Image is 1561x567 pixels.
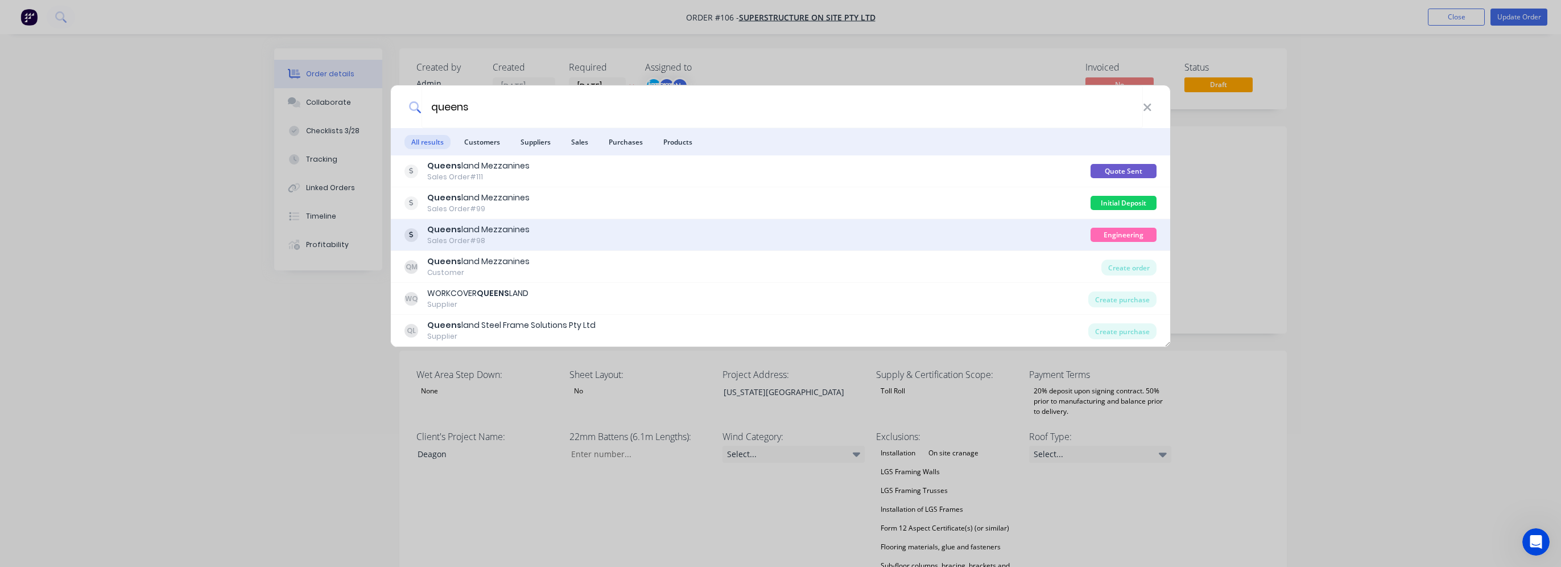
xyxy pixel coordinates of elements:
[427,319,461,331] b: Queens
[404,292,418,306] div: WQ
[427,224,461,235] b: Queens
[427,319,596,331] div: land Steel Frame Solutions Pty Ltd
[1091,228,1157,242] div: Engineering
[602,135,650,149] span: Purchases
[477,287,509,299] b: QUEENS
[1091,164,1157,178] div: Quote Sent
[404,324,418,338] div: QL
[1091,196,1157,210] div: Initial Deposit
[1088,291,1157,307] div: Create purchase
[1522,528,1550,556] iframe: Intercom live chat
[404,135,451,149] span: All results
[457,135,507,149] span: Customers
[427,299,528,310] div: Supplier
[427,172,530,182] div: Sales Order #111
[427,160,461,171] b: Queens
[427,192,530,204] div: land Mezzanines
[422,85,1143,128] input: Start typing a customer or supplier name to create a new order...
[427,256,530,268] div: land Mezzanines
[427,192,461,203] b: Queens
[656,135,699,149] span: Products
[404,260,418,274] div: QM
[1088,323,1157,339] div: Create purchase
[427,268,530,278] div: Customer
[1101,260,1157,276] div: Create order
[427,236,530,246] div: Sales Order #98
[427,160,530,172] div: land Mezzanines
[427,204,530,214] div: Sales Order #99
[427,287,528,299] div: WORKCOVER LAND
[564,135,595,149] span: Sales
[427,331,596,342] div: Supplier
[427,224,530,236] div: land Mezzanines
[427,256,461,267] b: Queens
[514,135,557,149] span: Suppliers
